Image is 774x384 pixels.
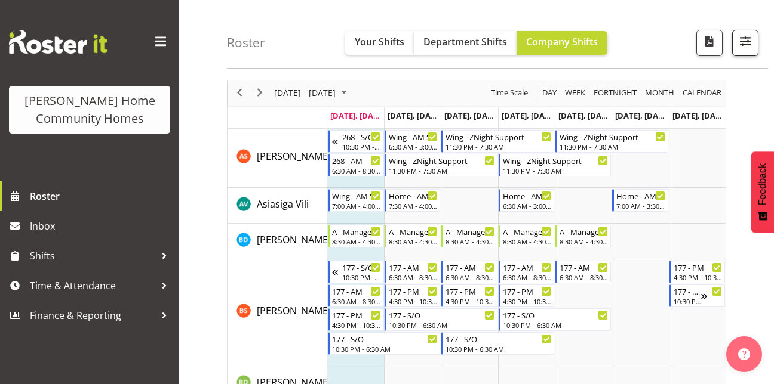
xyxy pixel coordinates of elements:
div: Asiasiga Vili"s event - Home - AM Support 2 Begin From Thursday, August 14, 2025 at 6:30:00 AM GM... [499,189,554,212]
span: Asiasiga Vili [257,197,309,210]
div: Billie Sothern"s event - 177 - S/O Begin From Thursday, August 14, 2025 at 10:30:00 PM GMT+12:00 ... [499,308,612,331]
div: Barbara Dunlop"s event - A - Manager Begin From Friday, August 15, 2025 at 8:30:00 AM GMT+12:00 E... [555,225,611,247]
div: 8:30 AM - 4:30 PM [503,237,551,246]
div: Barbara Dunlop"s event - A - Manager Begin From Tuesday, August 12, 2025 at 8:30:00 AM GMT+12:00 ... [385,225,440,247]
div: A - Manager [389,225,437,237]
div: 6:30 AM - 8:30 AM [389,272,437,282]
div: A - Manager [560,225,608,237]
div: 10:30 PM - 6:30 AM [446,344,551,354]
div: 177 - S/O [342,261,380,273]
div: next period [250,80,270,106]
div: 10:30 PM - 6:30 AM [342,272,380,282]
div: 177 - AM [446,261,494,273]
a: [PERSON_NAME] [257,304,331,318]
div: 8:30 AM - 4:30 PM [560,237,608,246]
div: Billie Sothern"s event - 177 - AM Begin From Friday, August 15, 2025 at 6:30:00 AM GMT+12:00 Ends... [555,261,611,283]
td: Barbara Dunlop resource [228,224,327,259]
div: Home - AM Support 2 [503,190,551,202]
div: Home - AM Support 3 [389,190,437,202]
div: 8:30 AM - 4:30 PM [332,237,380,246]
a: [PERSON_NAME] [257,149,331,163]
div: 6:30 AM - 3:00 PM [389,142,437,151]
div: 177 - S/O [332,333,438,345]
span: Inbox [30,217,173,235]
div: 11:30 PM - 7:30 AM [446,142,551,151]
div: A - Manager [332,225,380,237]
div: 10:30 PM - 6:30 AM [674,296,701,306]
div: August 11 - 17, 2025 [270,80,354,106]
div: 177 - S/O [389,309,494,321]
div: 10:30 PM - 6:30 AM [332,344,438,354]
div: Billie Sothern"s event - 177 - S/O Begin From Monday, August 11, 2025 at 10:30:00 PM GMT+12:00 En... [328,332,441,355]
span: [PERSON_NAME] [257,150,331,163]
div: Arshdeep Singh"s event - 268 - AM Begin From Monday, August 11, 2025 at 6:30:00 AM GMT+12:00 Ends... [328,154,383,176]
span: Month [644,85,675,100]
div: 7:00 AM - 3:30 PM [616,201,665,210]
div: 4:30 PM - 10:30 PM [446,296,494,306]
button: Your Shifts [345,31,414,55]
div: Home - AM Support 1 [616,190,665,202]
div: 4:30 PM - 10:30 PM [503,296,551,306]
div: Billie Sothern"s event - 177 - S/O Begin From Sunday, August 17, 2025 at 10:30:00 PM GMT+12:00 En... [669,284,725,307]
div: Billie Sothern"s event - 177 - AM Begin From Wednesday, August 13, 2025 at 6:30:00 AM GMT+12:00 E... [441,261,497,283]
div: 177 - PM [332,309,380,321]
span: [DATE], [DATE] [388,110,442,121]
span: Your Shifts [355,35,404,48]
div: 177 - PM [503,285,551,297]
div: Barbara Dunlop"s event - A - Manager Begin From Thursday, August 14, 2025 at 8:30:00 AM GMT+12:00... [499,225,554,247]
div: 177 - AM [332,285,380,297]
td: Asiasiga Vili resource [228,188,327,224]
span: Fortnight [592,85,638,100]
span: Time & Attendance [30,277,155,295]
div: 7:30 AM - 4:00 PM [389,201,437,210]
span: [DATE] - [DATE] [273,85,337,100]
div: 177 - PM [446,285,494,297]
span: Week [564,85,586,100]
button: Time Scale [489,85,530,100]
div: Wing - ZNight Support [503,154,609,166]
button: Company Shifts [517,31,607,55]
div: 177 - AM [389,261,437,273]
div: [PERSON_NAME] Home Community Homes [21,92,158,128]
div: Barbara Dunlop"s event - A - Manager Begin From Monday, August 11, 2025 at 8:30:00 AM GMT+12:00 E... [328,225,383,247]
div: Billie Sothern"s event - 177 - S/O Begin From Wednesday, August 13, 2025 at 10:30:00 PM GMT+12:00... [441,332,554,355]
div: previous period [229,80,250,106]
div: 177 - PM [389,285,437,297]
div: 6:30 AM - 3:00 PM [503,201,551,210]
a: [PERSON_NAME] [257,233,331,247]
div: 177 - AM [503,261,551,273]
span: Day [541,85,558,100]
span: Feedback [757,163,768,205]
div: Barbara Dunlop"s event - A - Manager Begin From Wednesday, August 13, 2025 at 8:30:00 AM GMT+12:0... [441,225,497,247]
span: [DATE], [DATE] [558,110,613,121]
div: Wing - AM Support 2 [332,190,380,202]
div: Arshdeep Singh"s event - Wing - ZNight Support Begin From Wednesday, August 13, 2025 at 11:30:00 ... [441,130,554,153]
div: A - Manager [503,225,551,237]
span: Shifts [30,247,155,265]
span: Department Shifts [423,35,507,48]
div: Billie Sothern"s event - 177 - AM Begin From Thursday, August 14, 2025 at 6:30:00 AM GMT+12:00 En... [499,261,554,283]
div: Asiasiga Vili"s event - Home - AM Support 1 Begin From Saturday, August 16, 2025 at 7:00:00 AM GM... [612,189,668,212]
img: help-xxl-2.png [738,348,750,360]
button: Next [252,85,268,100]
div: Asiasiga Vili"s event - Home - AM Support 3 Begin From Tuesday, August 12, 2025 at 7:30:00 AM GMT... [385,189,440,212]
div: Arshdeep Singh"s event - 268 - S/O Begin From Sunday, August 10, 2025 at 10:30:00 PM GMT+12:00 En... [328,130,383,153]
div: Arshdeep Singh"s event - Wing - ZNight Support Begin From Friday, August 15, 2025 at 11:30:00 PM ... [555,130,668,153]
button: Timeline Day [540,85,559,100]
div: Billie Sothern"s event - 177 - PM Begin From Thursday, August 14, 2025 at 4:30:00 PM GMT+12:00 En... [499,284,554,307]
h4: Roster [227,36,265,49]
div: 8:30 AM - 4:30 PM [389,237,437,246]
div: A - Manager [446,225,494,237]
button: August 2025 [272,85,352,100]
div: Wing - ZNight Support [446,131,551,143]
div: 268 - AM [332,154,380,166]
div: Billie Sothern"s event - 177 - S/O Begin From Sunday, August 10, 2025 at 10:30:00 PM GMT+12:00 En... [328,261,383,283]
button: Department Shifts [414,31,517,55]
div: 10:30 PM - 6:30 AM [389,320,494,330]
div: 11:30 PM - 7:30 AM [560,142,665,151]
div: Arshdeep Singh"s event - Wing - ZNight Support Begin From Thursday, August 14, 2025 at 11:30:00 P... [499,154,612,176]
div: 4:30 PM - 10:30 PM [332,320,380,330]
button: Download a PDF of the roster according to the set date range. [696,30,723,56]
div: 11:30 PM - 7:30 AM [389,166,494,175]
div: Billie Sothern"s event - 177 - PM Begin From Sunday, August 17, 2025 at 4:30:00 PM GMT+12:00 Ends... [669,261,725,283]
